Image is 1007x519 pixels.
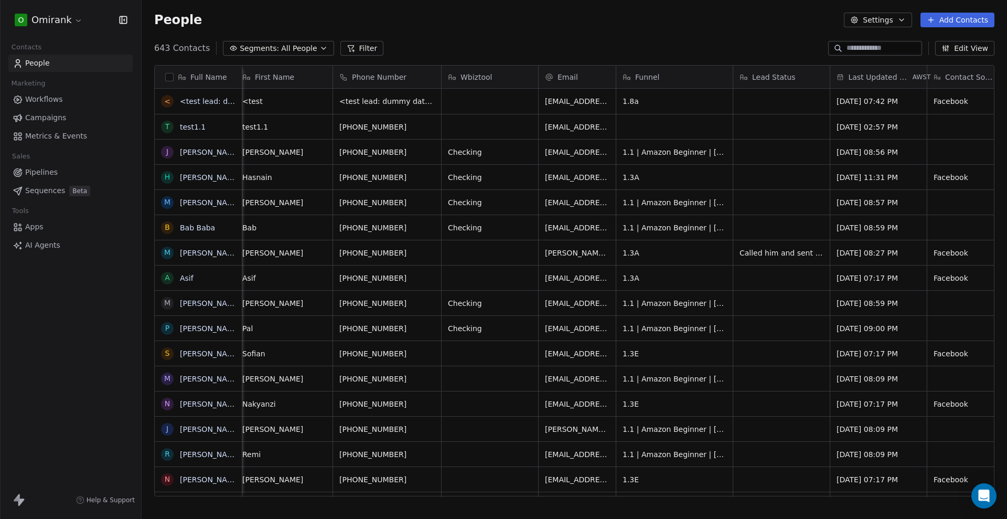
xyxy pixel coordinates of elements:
[733,66,830,88] div: Lead Status
[752,72,796,82] span: Lead Status
[623,474,726,485] span: 1.3E
[545,248,609,258] span: [PERSON_NAME][EMAIL_ADDRESS][DOMAIN_NAME]
[545,424,609,435] span: [PERSON_NAME][EMAIL_ADDRESS][DOMAIN_NAME]
[913,73,931,81] span: AWST
[623,273,726,283] span: 1.3A
[165,323,169,334] div: P
[333,66,441,88] div: Phone Number
[18,15,24,25] span: O
[180,375,241,383] a: [PERSON_NAME]
[945,72,994,82] span: Contact Source
[545,197,609,208] span: [EMAIL_ADDRESS][DOMAIN_NAME]
[545,348,609,359] span: [EMAIL_ADDRESS][DOMAIN_NAME]
[8,182,133,199] a: SequencesBeta
[934,96,994,107] span: Facebook
[242,223,326,233] span: Bab
[242,248,326,258] span: [PERSON_NAME]
[623,96,726,107] span: 1.8a
[837,298,920,309] span: [DATE] 08:59 PM
[164,298,170,309] div: M
[164,96,170,107] div: <
[31,13,72,27] span: Omirank
[837,96,920,107] span: [DATE] 07:42 PM
[180,450,241,459] a: [PERSON_NAME]
[545,96,609,107] span: [EMAIL_ADDRESS][DOMAIN_NAME]
[242,96,326,107] span: <test
[165,172,170,183] div: H
[448,223,532,233] span: Checking
[844,13,912,27] button: Settings
[339,323,435,334] span: [PHONE_NUMBER]
[8,91,133,108] a: Workflows
[339,348,435,359] span: [PHONE_NUMBER]
[830,66,927,88] div: Last Updated DateAWST
[442,66,538,88] div: Wbiztool
[164,197,170,208] div: M
[242,273,326,283] span: Asif
[558,72,578,82] span: Email
[935,41,994,56] button: Edit View
[165,222,170,233] div: B
[255,72,294,82] span: First Name
[339,172,435,183] span: [PHONE_NUMBER]
[339,273,435,283] span: [PHONE_NUMBER]
[837,424,920,435] span: [DATE] 08:09 PM
[837,474,920,485] span: [DATE] 07:17 PM
[460,72,492,82] span: Wbiztool
[339,223,435,233] span: [PHONE_NUMBER]
[934,273,994,283] span: Facebook
[25,185,65,196] span: Sequences
[180,425,241,433] a: [PERSON_NAME]
[25,131,87,142] span: Metrics & Events
[180,123,206,131] a: test1.1
[339,298,435,309] span: [PHONE_NUMBER]
[934,172,994,183] span: Facebook
[164,247,170,258] div: M
[242,348,326,359] span: Sofian
[920,13,994,27] button: Add Contacts
[635,72,659,82] span: Funnel
[339,147,435,157] span: [PHONE_NUMBER]
[934,474,994,485] span: Facebook
[180,148,241,156] a: [PERSON_NAME]
[165,272,170,283] div: A
[154,42,210,55] span: 643 Contacts
[740,248,823,258] span: Called him and sent the booking link
[339,122,435,132] span: [PHONE_NUMBER]
[242,122,326,132] span: test1.1
[8,128,133,145] a: Metrics & Events
[623,248,726,258] span: 1.3A
[448,147,532,157] span: Checking
[934,399,994,409] span: Facebook
[837,273,920,283] span: [DATE] 07:17 PM
[154,12,202,28] span: People
[545,323,609,334] span: [EMAIL_ADDRESS][DOMAIN_NAME]
[166,146,168,157] div: J
[448,323,532,334] span: Checking
[623,172,726,183] span: 1.3A
[616,66,733,88] div: Funnel
[180,97,327,105] a: <test lead: dummy data for full_name>
[539,66,616,88] div: Email
[623,323,726,334] span: 1.1 | Amazon Beginner | [DATE] | Form | [GEOGRAPHIC_DATA] | 21+
[545,273,609,283] span: [EMAIL_ADDRESS][DOMAIN_NAME]
[623,424,726,435] span: 1.1 | Amazon Beginner | [DATE] | Form | [GEOGRAPHIC_DATA] | 21+
[448,197,532,208] span: Checking
[837,172,920,183] span: [DATE] 11:31 PM
[25,221,44,232] span: Apps
[623,223,726,233] span: 1.1 | Amazon Beginner | [DATE] | Form | [GEOGRAPHIC_DATA] | 21+
[165,398,170,409] div: N
[7,149,35,164] span: Sales
[934,248,994,258] span: Facebook
[180,274,194,282] a: Asif
[837,399,920,409] span: [DATE] 07:17 PM
[165,121,170,132] div: t
[8,237,133,254] a: AI Agents
[448,172,532,183] span: Checking
[623,147,726,157] span: 1.1 | Amazon Beginner | [DATE] | Form | [GEOGRAPHIC_DATA] | 21+
[166,423,168,435] div: j
[242,424,326,435] span: [PERSON_NAME]
[339,424,435,435] span: [PHONE_NUMBER]
[7,203,33,219] span: Tools
[164,373,170,384] div: M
